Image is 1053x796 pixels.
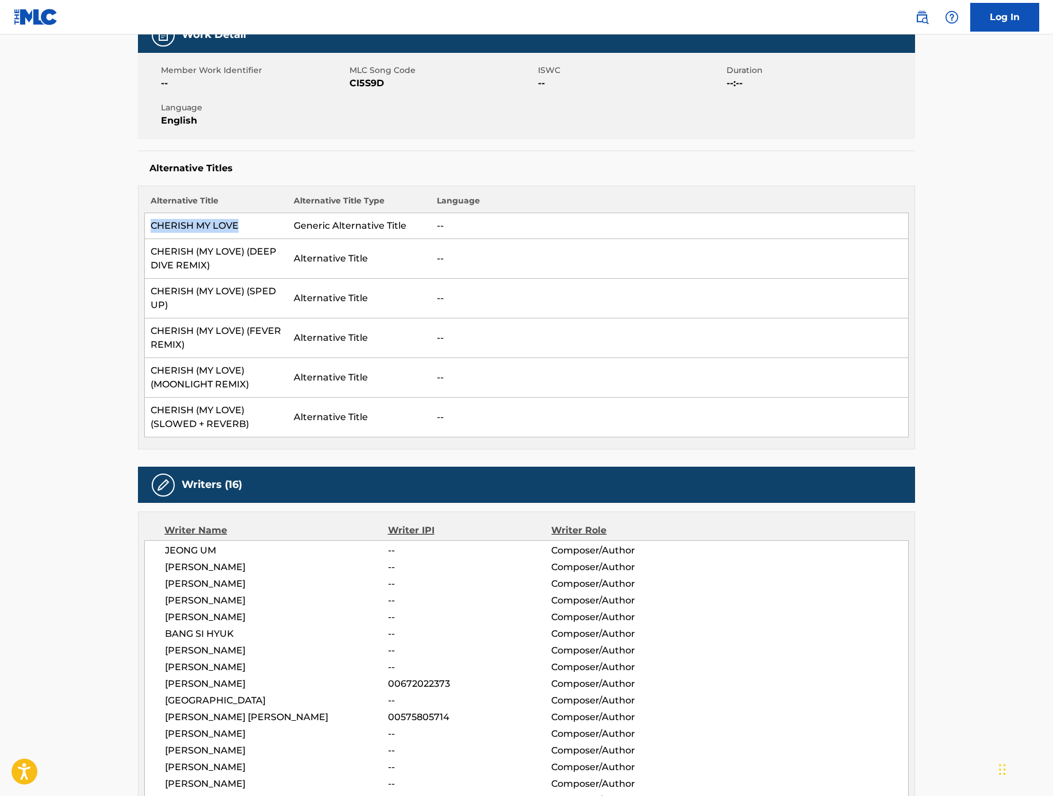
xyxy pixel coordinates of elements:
[551,610,700,624] span: Composer/Author
[388,560,551,574] span: --
[940,6,963,29] div: Help
[165,627,388,641] span: BANG SI HYUK
[165,610,388,624] span: [PERSON_NAME]
[388,627,551,641] span: --
[145,239,288,279] td: CHERISH (MY LOVE) (DEEP DIVE REMIX)
[915,10,929,24] img: search
[165,560,388,574] span: [PERSON_NAME]
[551,577,700,591] span: Composer/Author
[388,644,551,657] span: --
[182,28,246,41] h5: Work Detail
[149,163,904,174] h5: Alternative Titles
[970,3,1039,32] a: Log In
[431,279,909,318] td: --
[388,727,551,741] span: --
[165,694,388,707] span: [GEOGRAPHIC_DATA]
[165,660,388,674] span: [PERSON_NAME]
[145,398,288,437] td: CHERISH (MY LOVE) (SLOWED + REVERB)
[388,544,551,557] span: --
[165,744,388,757] span: [PERSON_NAME]
[165,594,388,607] span: [PERSON_NAME]
[145,213,288,239] td: CHERISH MY LOVE
[551,544,700,557] span: Composer/Author
[288,358,431,398] td: Alternative Title
[431,195,909,213] th: Language
[288,279,431,318] td: Alternative Title
[288,318,431,358] td: Alternative Title
[551,677,700,691] span: Composer/Author
[431,239,909,279] td: --
[14,9,58,25] img: MLC Logo
[551,760,700,774] span: Composer/Author
[388,610,551,624] span: --
[551,627,700,641] span: Composer/Author
[165,777,388,791] span: [PERSON_NAME]
[161,102,347,114] span: Language
[551,727,700,741] span: Composer/Author
[996,741,1053,796] iframe: Chat Widget
[388,660,551,674] span: --
[551,777,700,791] span: Composer/Author
[388,577,551,591] span: --
[165,644,388,657] span: [PERSON_NAME]
[431,358,909,398] td: --
[551,594,700,607] span: Composer/Author
[165,727,388,741] span: [PERSON_NAME]
[388,777,551,791] span: --
[388,677,551,691] span: 00672022373
[551,524,700,537] div: Writer Role
[165,760,388,774] span: [PERSON_NAME]
[156,28,170,42] img: Work Detail
[551,694,700,707] span: Composer/Author
[727,64,912,76] span: Duration
[161,64,347,76] span: Member Work Identifier
[145,279,288,318] td: CHERISH (MY LOVE) (SPED UP)
[161,114,347,128] span: English
[156,478,170,492] img: Writers
[945,10,959,24] img: help
[388,694,551,707] span: --
[388,710,551,724] span: 00575805714
[431,398,909,437] td: --
[165,544,388,557] span: JEONG UM
[538,76,724,90] span: --
[182,478,242,491] h5: Writers (16)
[164,524,388,537] div: Writer Name
[910,6,933,29] a: Public Search
[551,644,700,657] span: Composer/Author
[349,76,535,90] span: CI5S9D
[288,398,431,437] td: Alternative Title
[388,524,552,537] div: Writer IPI
[288,213,431,239] td: Generic Alternative Title
[165,710,388,724] span: [PERSON_NAME] [PERSON_NAME]
[551,660,700,674] span: Composer/Author
[551,744,700,757] span: Composer/Author
[538,64,724,76] span: ISWC
[145,195,288,213] th: Alternative Title
[161,76,347,90] span: --
[999,752,1006,787] div: Drag
[165,577,388,591] span: [PERSON_NAME]
[431,318,909,358] td: --
[431,213,909,239] td: --
[727,76,912,90] span: --:--
[388,594,551,607] span: --
[349,64,535,76] span: MLC Song Code
[145,358,288,398] td: CHERISH (MY LOVE) (MOONLIGHT REMIX)
[145,318,288,358] td: CHERISH (MY LOVE) (FEVER REMIX)
[288,195,431,213] th: Alternative Title Type
[388,744,551,757] span: --
[288,239,431,279] td: Alternative Title
[551,710,700,724] span: Composer/Author
[165,677,388,691] span: [PERSON_NAME]
[388,760,551,774] span: --
[551,560,700,574] span: Composer/Author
